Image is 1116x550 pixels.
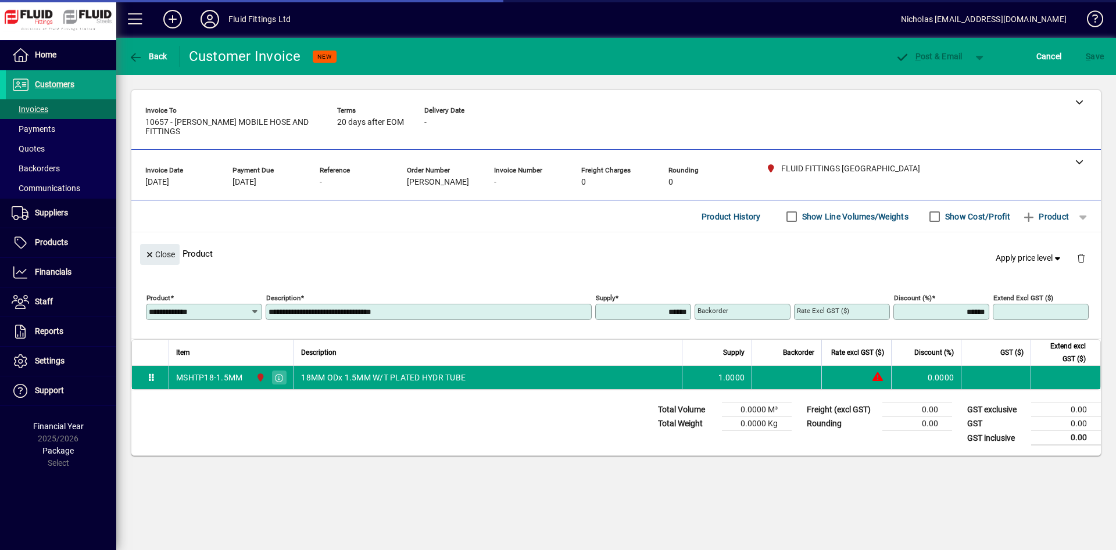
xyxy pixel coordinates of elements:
[6,317,116,346] a: Reports
[1038,340,1086,365] span: Extend excl GST ($)
[6,258,116,287] a: Financials
[126,46,170,67] button: Back
[652,403,722,417] td: Total Volume
[961,403,1031,417] td: GST exclusive
[35,356,65,365] span: Settings
[596,294,615,302] mat-label: Supply
[12,124,55,134] span: Payments
[6,228,116,257] a: Products
[176,372,242,383] div: MSHTP18-1.5MM
[915,52,921,61] span: P
[882,403,952,417] td: 0.00
[996,252,1063,264] span: Apply price level
[6,178,116,198] a: Communications
[137,249,183,259] app-page-header-button: Close
[895,52,963,61] span: ost & Email
[301,372,466,383] span: 18MM ODx 1.5MM W/T PLATED HYDR TUBE
[1086,47,1104,66] span: ave
[722,417,792,431] td: 0.0000 Kg
[228,10,291,28] div: Fluid Fittings Ltd
[35,267,71,276] span: Financials
[494,178,496,187] span: -
[154,9,191,30] button: Add
[301,346,337,359] span: Description
[266,294,301,302] mat-label: Description
[233,178,256,187] span: [DATE]
[146,294,170,302] mat-label: Product
[35,297,53,306] span: Staff
[894,294,932,302] mat-label: Discount (%)
[943,211,1010,222] label: Show Cost/Profit
[6,159,116,178] a: Backorders
[12,184,80,193] span: Communications
[131,232,1101,275] div: Product
[337,118,404,127] span: 20 days after EOM
[831,346,884,359] span: Rate excl GST ($)
[1083,46,1107,67] button: Save
[722,403,792,417] td: 0.0000 M³
[1031,431,1101,445] td: 0.00
[317,53,332,60] span: NEW
[889,46,968,67] button: Post & Email
[35,50,56,59] span: Home
[1078,2,1101,40] a: Knowledge Base
[35,208,68,217] span: Suppliers
[702,207,761,226] span: Product History
[1016,206,1075,227] button: Product
[1031,417,1101,431] td: 0.00
[882,417,952,431] td: 0.00
[801,417,882,431] td: Rounding
[6,119,116,139] a: Payments
[697,206,766,227] button: Product History
[723,346,745,359] span: Supply
[1067,244,1095,272] button: Delete
[176,346,190,359] span: Item
[116,46,180,67] app-page-header-button: Back
[6,347,116,376] a: Settings
[35,326,63,336] span: Reports
[914,346,954,359] span: Discount (%)
[145,118,320,136] span: 10657 - [PERSON_NAME] MOBILE HOSE AND FITTINGS
[6,199,116,228] a: Suppliers
[961,417,1031,431] td: GST
[35,238,68,247] span: Products
[1031,403,1101,417] td: 0.00
[424,118,427,127] span: -
[407,178,469,187] span: [PERSON_NAME]
[697,307,728,315] mat-label: Backorder
[42,446,74,455] span: Package
[961,431,1031,445] td: GST inclusive
[12,105,48,114] span: Invoices
[1000,346,1024,359] span: GST ($)
[1033,46,1065,67] button: Cancel
[1067,253,1095,263] app-page-header-button: Delete
[718,372,745,383] span: 1.0000
[145,178,169,187] span: [DATE]
[6,41,116,70] a: Home
[1086,52,1090,61] span: S
[797,307,849,315] mat-label: Rate excl GST ($)
[253,371,266,384] span: FLUID FITTINGS CHRISTCHURCH
[6,376,116,405] a: Support
[891,366,961,389] td: 0.0000
[6,287,116,317] a: Staff
[668,178,673,187] span: 0
[12,164,60,173] span: Backorders
[991,248,1068,269] button: Apply price level
[783,346,814,359] span: Backorder
[1036,47,1062,66] span: Cancel
[191,9,228,30] button: Profile
[33,422,84,431] span: Financial Year
[320,178,322,187] span: -
[35,386,64,395] span: Support
[652,417,722,431] td: Total Weight
[128,52,167,61] span: Back
[1022,207,1069,226] span: Product
[901,10,1067,28] div: Nicholas [EMAIL_ADDRESS][DOMAIN_NAME]
[993,294,1053,302] mat-label: Extend excl GST ($)
[801,403,882,417] td: Freight (excl GST)
[800,211,908,222] label: Show Line Volumes/Weights
[6,99,116,119] a: Invoices
[581,178,586,187] span: 0
[12,144,45,153] span: Quotes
